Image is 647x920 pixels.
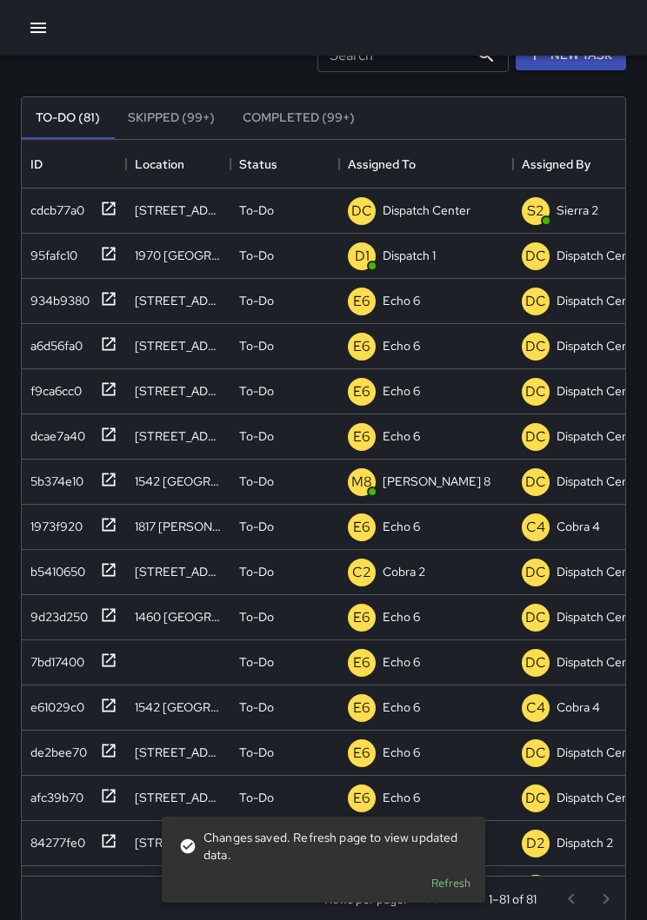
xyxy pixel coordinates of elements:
p: Echo 6 [383,653,420,671]
p: To-Do [239,292,274,309]
p: Echo 6 [383,427,420,445]
p: 1–81 of 81 [489,890,537,908]
p: Sierra 2 [557,202,598,219]
p: Dispatch Center [557,473,644,490]
div: cdcb77a0 [23,195,84,219]
div: ID [22,140,126,189]
p: To-Do [239,789,274,806]
p: To-Do [239,427,274,445]
p: DC [525,336,546,357]
p: E6 [353,336,370,357]
p: Dispatch Center [557,608,644,625]
p: To-Do [239,473,274,490]
div: dcae7a40 [23,420,85,445]
p: To-Do [239,382,274,400]
p: Dispatch Center [557,653,644,671]
p: DC [525,246,546,267]
div: a6d56fa0 [23,330,83,354]
p: Dispatch Center [557,247,644,264]
div: 1540 San Pablo Avenue [135,834,222,851]
p: Echo 6 [383,744,420,761]
div: 84277fe0 [23,827,85,851]
div: de2bee70 [23,737,87,761]
p: To-Do [239,563,274,580]
p: Dispatch 2 [557,834,613,851]
p: To-Do [239,247,274,264]
p: D2 [526,833,545,854]
p: E6 [353,743,370,764]
div: 9d23d250 [23,601,88,625]
div: 5b374e10 [23,466,83,490]
div: 95fafc10 [23,240,77,264]
p: E6 [353,698,370,718]
div: 415 24th Street [135,563,222,580]
p: E6 [353,652,370,673]
div: 934b9380 [23,285,90,309]
div: 490b2e20 [23,872,90,897]
p: E6 [353,517,370,538]
div: afc39b70 [23,782,83,806]
p: To-Do [239,653,274,671]
p: Cobra 4 [557,698,600,716]
p: C4 [526,698,545,718]
p: To-Do [239,744,274,761]
p: DC [525,381,546,402]
p: C4 [526,517,545,538]
p: Dispatch Center [383,202,470,219]
div: 1904 Franklin Street [135,382,222,400]
p: M8 [351,472,372,493]
p: E6 [353,788,370,809]
div: Assigned By [522,140,590,189]
p: DC [525,291,546,312]
div: 1460 Broadway [135,608,222,625]
p: DC [525,652,546,673]
div: 1728 Franklin Street [135,427,222,445]
div: Assigned To [348,140,416,189]
p: DC [525,788,546,809]
p: Echo 6 [383,608,420,625]
p: Dispatch Center [557,563,644,580]
p: Dispatch Center [557,292,644,309]
p: E6 [353,607,370,628]
p: To-Do [239,698,274,716]
p: D1 [355,246,370,267]
div: b5410650 [23,556,85,580]
div: ID [30,140,43,189]
p: To-Do [239,202,274,219]
p: To-Do [239,518,274,535]
div: Changes saved. Refresh page to view updated data. [179,822,471,870]
button: Skipped (99+) [114,97,229,139]
p: Echo 6 [383,382,420,400]
p: DC [525,472,546,493]
p: To-Do [239,608,274,625]
div: Assigned To [339,140,513,189]
div: Location [126,140,230,189]
div: e61029c0 [23,692,84,716]
div: 1542 Broadway [135,473,222,490]
p: To-Do [239,337,274,354]
p: Dispatch 1 [383,247,436,264]
p: Echo 6 [383,789,420,806]
p: Dispatch Center [557,744,644,761]
div: 1973f920 [23,511,83,535]
p: Echo 6 [383,292,420,309]
p: DC [525,562,546,583]
p: DC [525,427,546,447]
p: DC [351,201,372,222]
button: To-Do (81) [22,97,114,139]
p: Echo 6 [383,698,420,716]
p: Dispatch Center [557,337,644,354]
div: 1970 Broadway [135,247,222,264]
p: Cobra 4 [557,518,600,535]
div: 1500 Broadway [135,789,222,806]
div: Status [230,140,339,189]
p: Dispatch Center [557,789,644,806]
p: E6 [353,381,370,402]
p: DC [525,607,546,628]
p: Dispatch Center [557,427,644,445]
p: S2 [527,201,544,222]
div: Status [239,140,277,189]
p: DC [525,743,546,764]
div: 1735 Telegraph Avenue [135,337,222,354]
div: 7bd17400 [23,646,84,671]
